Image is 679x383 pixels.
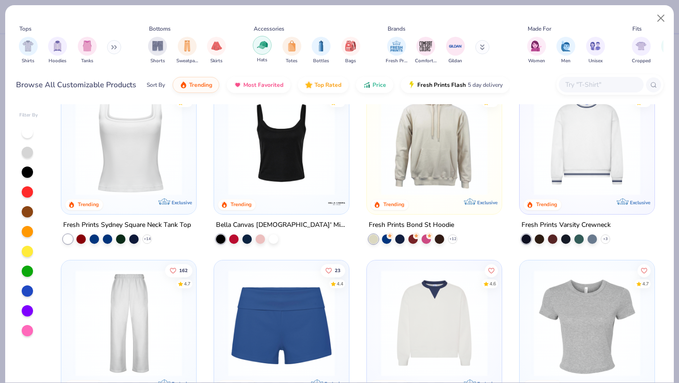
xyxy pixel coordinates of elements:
img: df5250ff-6f61-4206-a12c-24931b20f13c [71,270,187,376]
span: Comfort Colors [415,58,437,65]
img: Comfort Colors Image [419,39,433,53]
div: 4.8 [184,99,191,106]
button: filter button [253,37,272,65]
span: Exclusive [629,199,650,205]
span: Totes [286,58,298,65]
button: filter button [207,37,226,65]
span: Trending [189,81,212,89]
span: Fresh Prints [386,58,407,65]
div: filter for Hoodies [48,37,67,65]
span: 5 day delivery [468,80,503,91]
div: 4.8 [489,99,496,106]
span: Bags [345,58,356,65]
img: Men Image [561,41,571,51]
button: filter button [386,37,407,65]
div: filter for Men [556,37,575,65]
img: 8af284bf-0d00-45ea-9003-ce4b9a3194ad [224,88,339,195]
span: Cropped [632,58,651,65]
button: Most Favorited [227,77,290,93]
button: filter button [632,37,651,65]
img: Bags Image [345,41,356,51]
img: aa15adeb-cc10-480b-b531-6e6e449d5067 [529,270,645,376]
span: Shirts [22,58,34,65]
button: filter button [312,37,331,65]
img: Bottles Image [316,41,326,51]
span: Tanks [81,58,93,65]
img: trending.gif [180,81,187,89]
img: 2b7564bd-f87b-4f7f-9c6b-7cf9a6c4e730 [339,270,455,376]
div: filter for Bags [341,37,360,65]
div: 4.7 [184,281,191,288]
img: Bella + Canvas logo [327,193,346,212]
span: Bottles [313,58,329,65]
img: d60be0fe-5443-43a1-ac7f-73f8b6aa2e6e [224,270,339,376]
img: 8f478216-4029-45fd-9955-0c7f7b28c4ae [376,88,492,195]
div: Brands [388,25,406,33]
div: Sort By [147,81,165,89]
div: filter for Fresh Prints [386,37,407,65]
button: filter button [148,37,167,65]
span: Sweatpants [176,58,198,65]
span: 162 [180,268,188,273]
button: filter button [446,37,465,65]
button: filter button [48,37,67,65]
button: filter button [586,37,605,65]
span: Fresh Prints Flash [417,81,466,89]
img: flash.gif [408,81,415,89]
div: filter for Comfort Colors [415,37,437,65]
div: 4.7 [642,281,649,288]
img: Skirts Image [211,41,222,51]
button: Like [485,264,498,277]
span: Exclusive [172,199,192,205]
div: filter for Totes [282,37,301,65]
button: filter button [415,37,437,65]
button: Trending [173,77,219,93]
div: 4.6 [642,99,649,106]
img: Shorts Image [152,41,163,51]
span: + 3 [603,236,608,241]
img: Fresh Prints Image [389,39,404,53]
div: Bella Canvas [DEMOGRAPHIC_DATA]' Micro Ribbed Scoop Tank [216,219,347,231]
button: Like [638,264,651,277]
div: Filter By [19,112,38,119]
div: Fresh Prints Varsity Crewneck [522,219,611,231]
span: + 14 [144,236,151,241]
div: filter for Sweatpants [176,37,198,65]
input: Try "T-Shirt" [564,79,637,90]
span: Most Favorited [243,81,283,89]
img: 80dc4ece-0e65-4f15-94a6-2a872a258fbd [339,88,455,195]
button: Like [166,264,193,277]
div: filter for Skirts [207,37,226,65]
span: Price [373,81,386,89]
span: Gildan [448,58,462,65]
span: Hats [257,57,267,64]
img: 94a2aa95-cd2b-4983-969b-ecd512716e9a [71,88,187,195]
img: Tanks Image [82,41,92,51]
span: Women [528,58,545,65]
div: Tops [19,25,32,33]
button: Like [321,264,345,277]
span: 23 [335,268,340,273]
div: Fresh Prints Sydney Square Neck Tank Top [63,219,191,231]
div: filter for Unisex [586,37,605,65]
img: TopRated.gif [305,81,313,89]
div: filter for Cropped [632,37,651,65]
button: Close [652,9,670,27]
button: Fresh Prints Flash5 day delivery [401,77,510,93]
div: filter for Women [527,37,546,65]
img: Hoodies Image [52,41,63,51]
div: 4.6 [489,281,496,288]
img: Gildan Image [448,39,463,53]
div: Made For [528,25,551,33]
span: + 12 [449,236,456,241]
div: 4.4 [337,281,343,288]
img: most_fav.gif [234,81,241,89]
div: Fits [632,25,642,33]
div: filter for Bottles [312,37,331,65]
img: Hats Image [257,40,268,50]
img: Women Image [531,41,542,51]
div: filter for Hats [253,36,272,64]
button: filter button [78,37,97,65]
img: 4d4398e1-a86f-4e3e-85fd-b9623566810e [529,88,645,195]
img: Unisex Image [590,41,601,51]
